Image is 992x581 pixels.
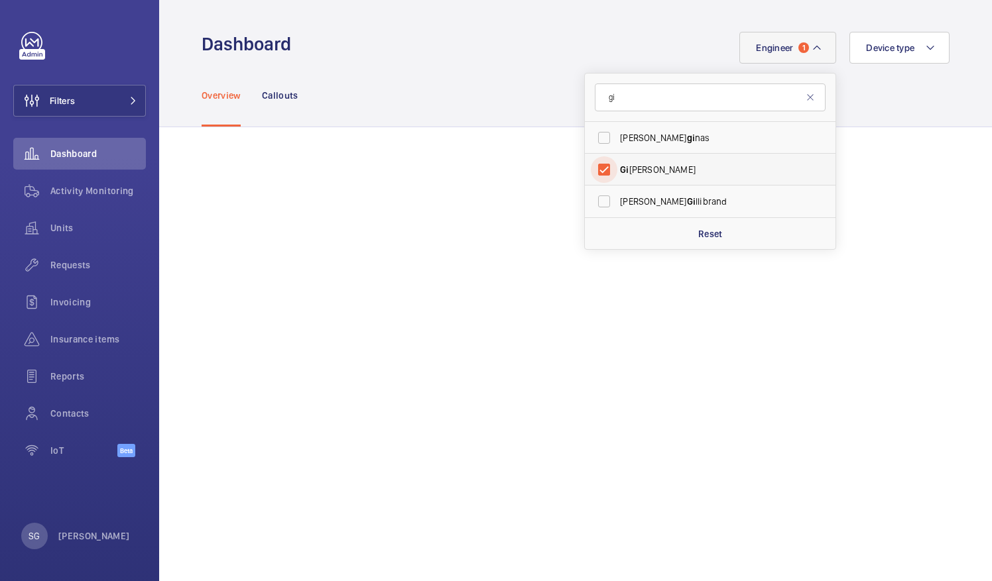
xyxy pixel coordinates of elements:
[595,83,826,111] input: Search by engineer
[620,195,802,208] span: [PERSON_NAME] llibrand
[739,32,836,64] button: Engineer1
[50,370,146,383] span: Reports
[50,147,146,160] span: Dashboard
[798,42,809,53] span: 1
[866,42,914,53] span: Device type
[620,131,802,144] span: [PERSON_NAME] nas
[50,295,146,309] span: Invoicing
[50,333,146,346] span: Insurance items
[620,164,629,175] span: Gi
[756,42,793,53] span: Engineer
[262,89,298,102] p: Callouts
[50,221,146,235] span: Units
[620,163,802,176] span: [PERSON_NAME]
[50,258,146,272] span: Requests
[50,94,75,107] span: Filters
[687,196,696,207] span: Gi
[687,132,695,143] span: gi
[58,529,130,543] p: [PERSON_NAME]
[849,32,950,64] button: Device type
[202,89,241,102] p: Overview
[50,407,146,420] span: Contacts
[29,529,40,543] p: SG
[50,184,146,197] span: Activity Monitoring
[202,32,299,56] h1: Dashboard
[13,85,146,117] button: Filters
[698,227,723,240] p: Reset
[50,444,117,457] span: IoT
[117,444,135,457] span: Beta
